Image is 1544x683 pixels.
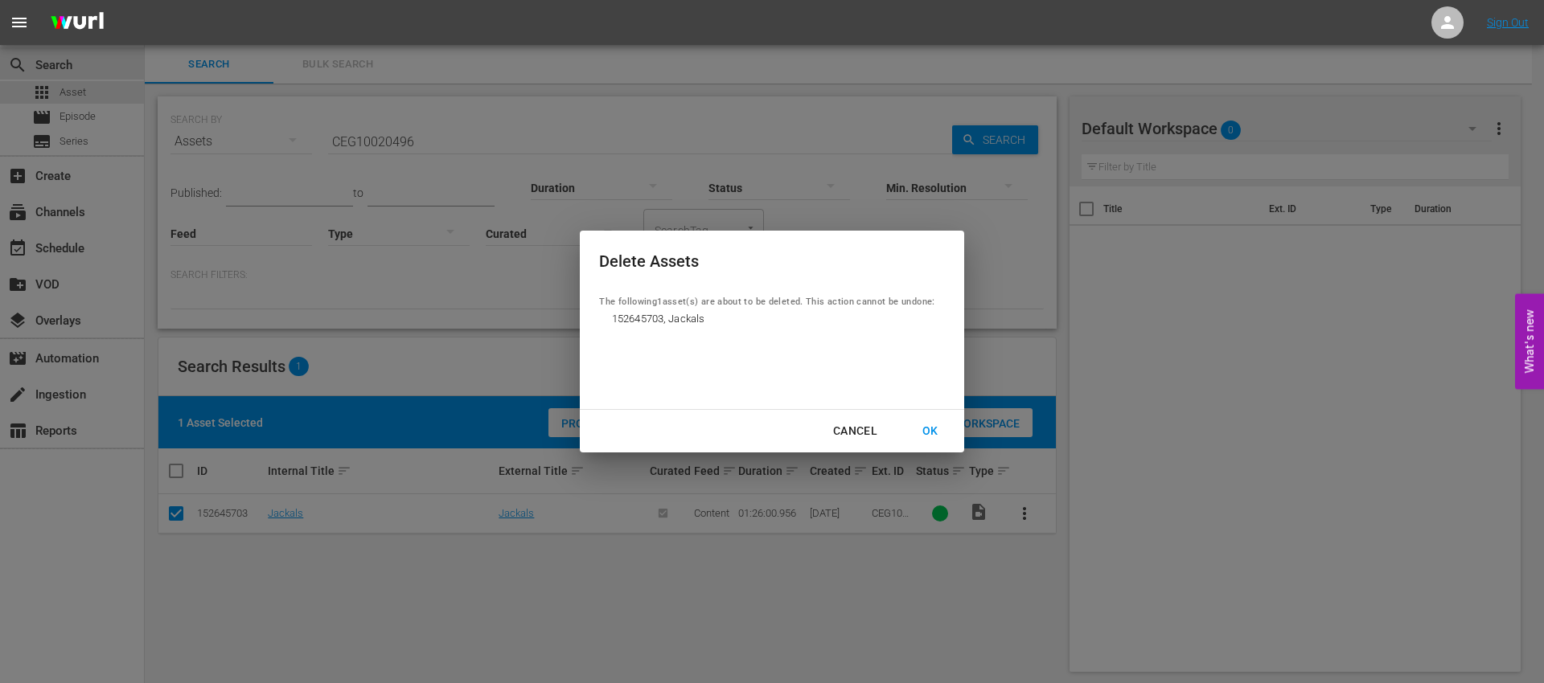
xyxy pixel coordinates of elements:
button: OK [903,416,958,446]
div: Cancel [820,421,890,441]
div: Delete Assets [599,250,934,273]
button: Open Feedback Widget [1515,294,1544,390]
a: Sign Out [1487,16,1529,29]
button: Cancel [814,416,897,446]
p: The following 1 asset(s) are about to be deleted. This action cannot be undone: [599,295,934,309]
span: menu [10,13,29,32]
img: ans4CAIJ8jUAAAAAAAAAAAAAAAAAAAAAAAAgQb4GAAAAAAAAAAAAAAAAAAAAAAAAJMjXAAAAAAAAAAAAAAAAAAAAAAAAgAT5G... [39,4,116,42]
span: 152645703, Jackals [612,311,876,327]
div: OK [910,421,951,441]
